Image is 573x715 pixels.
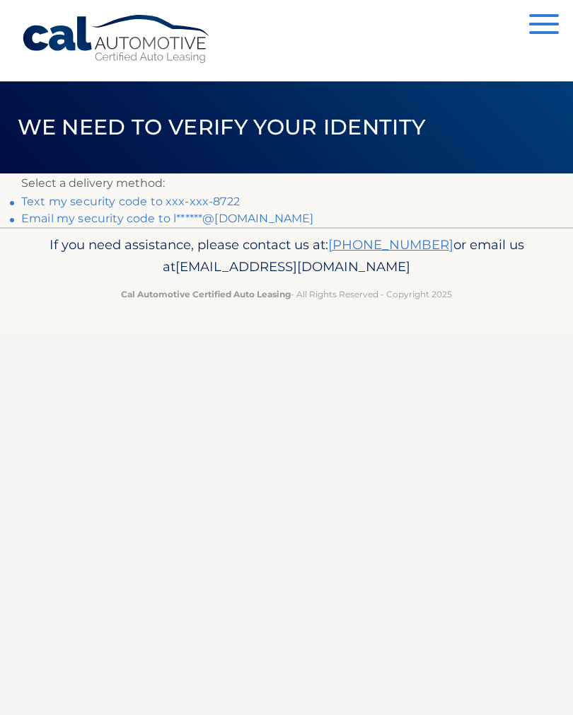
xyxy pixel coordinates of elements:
[21,173,552,193] p: Select a delivery method:
[121,289,291,299] strong: Cal Automotive Certified Auto Leasing
[21,195,240,208] a: Text my security code to xxx-xxx-8722
[21,212,314,225] a: Email my security code to l******@[DOMAIN_NAME]
[175,258,410,275] span: [EMAIL_ADDRESS][DOMAIN_NAME]
[529,14,559,38] button: Menu
[21,287,552,302] p: - All Rights Reserved - Copyright 2025
[18,114,426,140] span: We need to verify your identity
[21,234,552,279] p: If you need assistance, please contact us at: or email us at
[21,14,212,64] a: Cal Automotive
[328,236,453,253] a: [PHONE_NUMBER]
